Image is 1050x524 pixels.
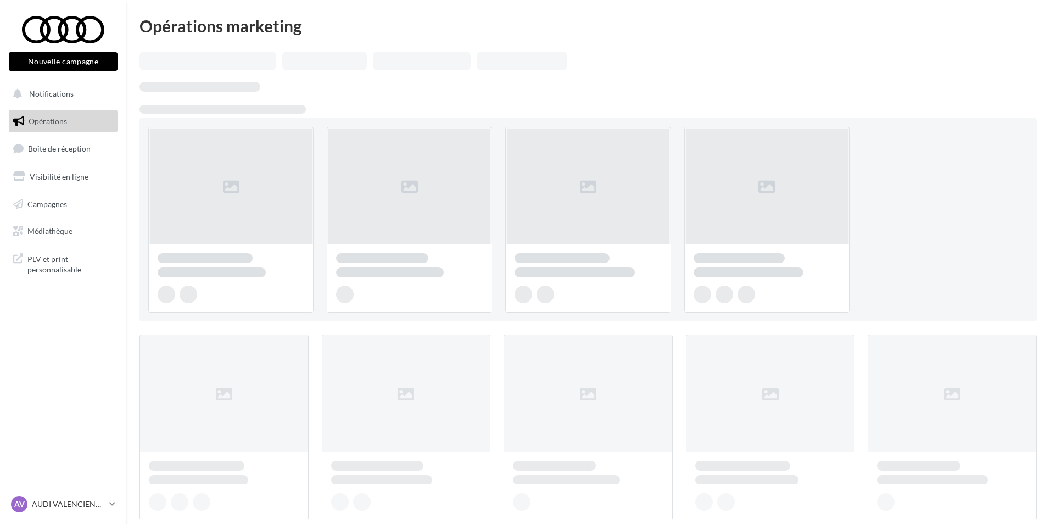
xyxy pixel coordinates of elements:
a: Visibilité en ligne [7,165,120,188]
span: Médiathèque [27,226,72,236]
a: Opérations [7,110,120,133]
span: Visibilité en ligne [30,172,88,181]
a: Campagnes [7,193,120,216]
span: Campagnes [27,199,67,208]
span: AV [14,499,25,510]
div: Opérations marketing [139,18,1037,34]
span: Notifications [29,89,74,98]
span: PLV et print personnalisable [27,252,113,275]
a: PLV et print personnalisable [7,247,120,280]
a: Boîte de réception [7,137,120,160]
a: AV AUDI VALENCIENNES [9,494,118,515]
span: Opérations [29,116,67,126]
button: Notifications [7,82,115,105]
a: Médiathèque [7,220,120,243]
p: AUDI VALENCIENNES [32,499,105,510]
span: Boîte de réception [28,144,91,153]
button: Nouvelle campagne [9,52,118,71]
